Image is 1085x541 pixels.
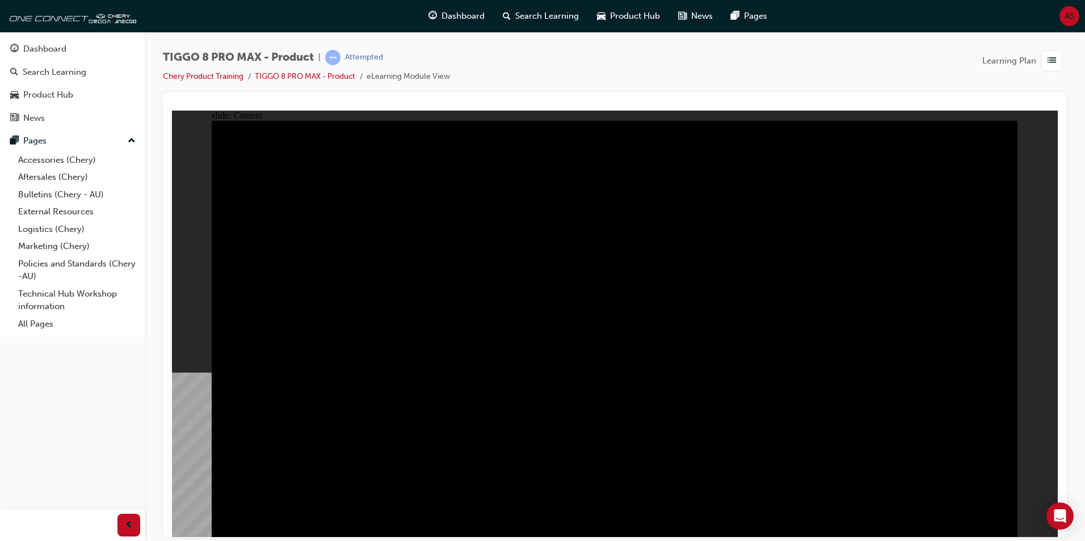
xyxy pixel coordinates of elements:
[744,10,767,23] span: Pages
[678,9,687,23] span: news-icon
[23,134,47,147] div: Pages
[10,90,19,100] span: car-icon
[10,44,19,54] span: guage-icon
[1059,6,1079,26] button: AS
[731,9,739,23] span: pages-icon
[125,518,133,532] span: prev-icon
[722,5,776,28] a: pages-iconPages
[1048,54,1056,68] span: list-icon
[441,10,485,23] span: Dashboard
[1065,10,1074,23] span: AS
[128,134,136,149] span: up-icon
[14,315,140,333] a: All Pages
[163,71,243,81] a: Chery Product Training
[982,54,1036,67] span: Learning Plan
[367,70,450,83] li: eLearning Module View
[345,52,383,63] div: Attempted
[428,9,437,23] span: guage-icon
[6,5,136,27] img: oneconnect
[597,9,605,23] span: car-icon
[325,50,340,65] span: learningRecordVerb_ATTEMPT-icon
[419,5,494,28] a: guage-iconDashboard
[691,10,713,23] span: News
[5,130,140,151] button: Pages
[588,5,669,28] a: car-iconProduct Hub
[5,62,140,83] a: Search Learning
[23,112,45,125] div: News
[14,186,140,204] a: Bulletins (Chery - AU)
[14,238,140,255] a: Marketing (Chery)
[1046,502,1074,530] div: Open Intercom Messenger
[10,113,19,124] span: news-icon
[5,108,140,129] a: News
[10,67,18,78] span: search-icon
[163,51,314,64] span: TIGGO 8 PRO MAX - Product
[14,203,140,221] a: External Resources
[5,39,140,60] a: Dashboard
[14,168,140,186] a: Aftersales (Chery)
[14,255,140,285] a: Policies and Standards (Chery -AU)
[318,51,321,64] span: |
[610,10,660,23] span: Product Hub
[14,221,140,238] a: Logistics (Chery)
[982,50,1067,71] button: Learning Plan
[14,285,140,315] a: Technical Hub Workshop information
[14,151,140,169] a: Accessories (Chery)
[515,10,579,23] span: Search Learning
[669,5,722,28] a: news-iconNews
[5,84,140,105] a: Product Hub
[10,136,19,146] span: pages-icon
[23,88,73,102] div: Product Hub
[23,66,86,79] div: Search Learning
[494,5,588,28] a: search-iconSearch Learning
[5,36,140,130] button: DashboardSearch LearningProduct HubNews
[255,71,355,81] a: TIGGO 8 PRO MAX - Product
[503,9,511,23] span: search-icon
[23,43,66,56] div: Dashboard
